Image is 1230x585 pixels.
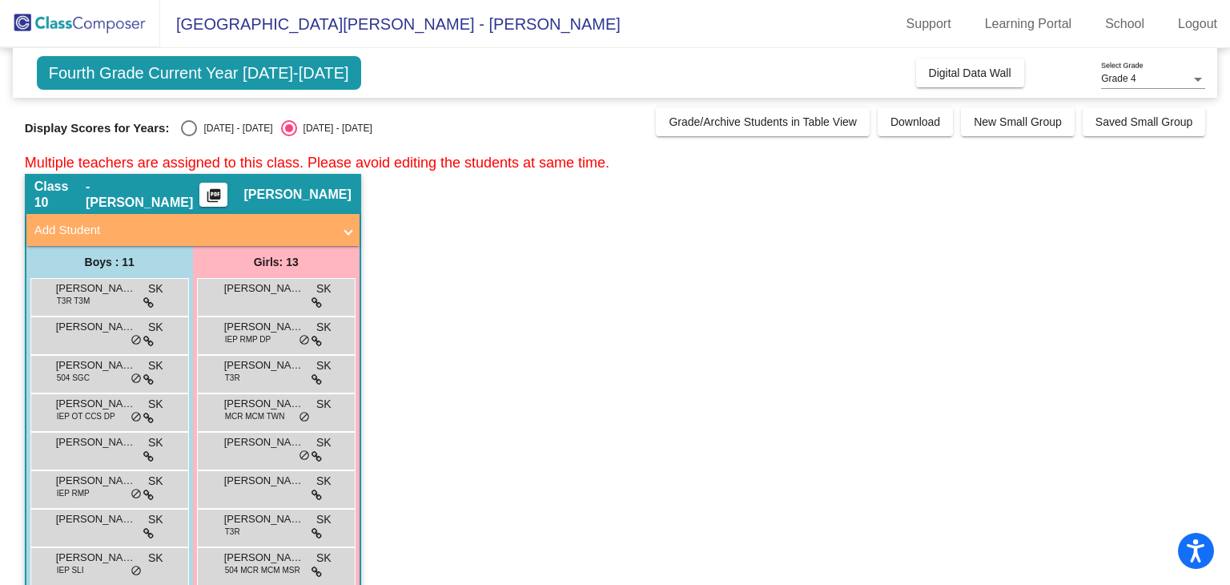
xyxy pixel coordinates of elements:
span: do_not_disturb_alt [299,450,310,462]
span: T3R T3M [57,295,90,307]
span: MCR MCM TWN [225,410,285,422]
span: IEP OT CCS DP [57,410,115,422]
span: SK [148,473,163,490]
span: SK [316,473,332,490]
button: Grade/Archive Students in Table View [656,107,870,136]
span: Digital Data Wall [929,67,1011,79]
span: SK [316,357,332,374]
span: [PERSON_NAME] [224,550,304,566]
span: Class 10 [34,179,86,211]
span: [PERSON_NAME] [224,473,304,489]
span: SK [148,434,163,451]
a: Learning Portal [972,11,1085,37]
span: IEP SLI [57,564,84,576]
span: Grade/Archive Students in Table View [669,115,857,128]
span: SK [148,319,163,336]
span: Display Scores for Years: [25,121,170,135]
button: Saved Small Group [1083,107,1205,136]
span: 504 SGC [57,372,90,384]
span: 504 MCR MCM MSR [225,564,300,576]
span: [PERSON_NAME] [224,357,304,373]
mat-panel-title: Add Student [34,221,332,240]
span: SK [148,550,163,567]
span: [PERSON_NAME] [224,319,304,335]
span: [PERSON_NAME] [56,434,136,450]
span: SK [148,396,163,413]
span: [PERSON_NAME] [243,187,351,203]
span: T3R [225,372,240,384]
span: do_not_disturb_alt [131,334,142,347]
span: do_not_disturb_alt [131,373,142,385]
span: Fourth Grade Current Year [DATE]-[DATE] [37,56,361,90]
span: IEP RMP [57,487,90,499]
span: SK [148,280,163,297]
mat-expansion-panel-header: Add Student [26,214,360,246]
span: do_not_disturb_alt [299,411,310,424]
span: [PERSON_NAME] [56,550,136,566]
span: Saved Small Group [1095,115,1192,128]
span: [PERSON_NAME] [56,280,136,297]
button: New Small Group [961,107,1075,136]
span: New Small Group [974,115,1062,128]
span: SK [148,357,163,374]
span: [PERSON_NAME] [224,511,304,527]
span: [PERSON_NAME] [224,396,304,412]
div: Boys : 11 [26,246,193,278]
span: SK [316,434,332,451]
span: do_not_disturb_alt [131,411,142,424]
span: do_not_disturb_alt [131,488,142,501]
span: [PERSON_NAME] [224,280,304,297]
span: IEP RMP DP [225,333,271,345]
span: [PERSON_NAME] [56,396,136,412]
mat-icon: picture_as_pdf [204,188,223,210]
span: Multiple teachers are assigned to this class. Please avoid editing the students at same time. [25,155,609,171]
a: Logout [1165,11,1230,37]
span: - [PERSON_NAME] [86,179,200,211]
span: SK [316,396,332,413]
span: do_not_disturb_alt [131,565,142,578]
span: SK [316,550,332,567]
span: [GEOGRAPHIC_DATA][PERSON_NAME] - [PERSON_NAME] [160,11,621,37]
button: Download [878,107,953,136]
span: T3R [225,526,240,538]
span: [PERSON_NAME] [56,357,136,373]
span: SK [148,511,163,528]
span: SK [316,319,332,336]
span: [PERSON_NAME] [56,473,136,489]
span: SK [316,280,332,297]
a: School [1092,11,1157,37]
button: Print Students Details [199,183,227,207]
span: [PERSON_NAME] [224,434,304,450]
span: [PERSON_NAME] [56,511,136,527]
div: [DATE] - [DATE] [197,121,272,135]
div: [DATE] - [DATE] [297,121,372,135]
button: Digital Data Wall [916,58,1024,87]
span: Grade 4 [1101,73,1136,84]
a: Support [894,11,964,37]
span: Download [890,115,940,128]
span: [PERSON_NAME] [56,319,136,335]
span: do_not_disturb_alt [299,334,310,347]
span: SK [316,511,332,528]
div: Girls: 13 [193,246,360,278]
mat-radio-group: Select an option [181,120,372,136]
